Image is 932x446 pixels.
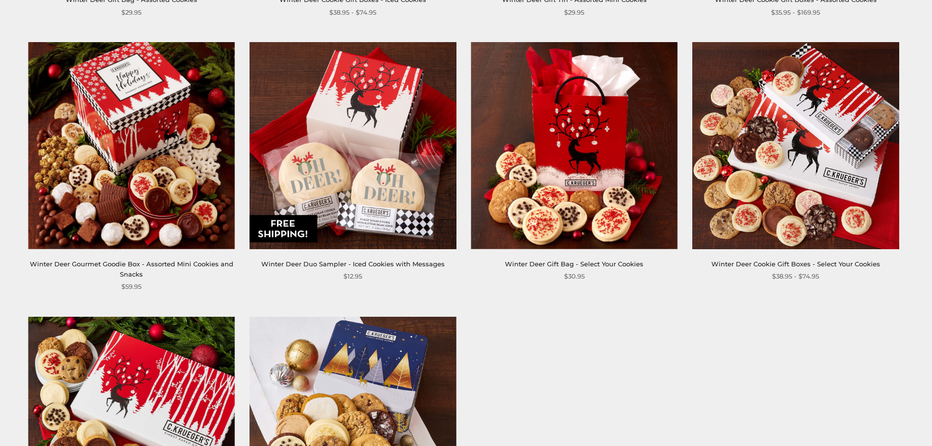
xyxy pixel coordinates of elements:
[564,7,584,18] span: $29.95
[329,7,376,18] span: $38.95 - $74.95
[771,7,820,18] span: $35.95 - $169.95
[8,409,101,438] iframe: Sign Up via Text for Offers
[505,260,643,268] a: Winter Deer Gift Bag - Select Your Cookies
[28,42,235,249] img: Winter Deer Gourmet Goodie Box - Assorted Mini Cookies and Snacks
[121,7,141,18] span: $29.95
[30,260,233,278] a: Winter Deer Gourmet Goodie Box - Assorted Mini Cookies and Snacks
[692,42,899,249] img: Winter Deer Cookie Gift Boxes - Select Your Cookies
[564,271,585,282] span: $30.95
[343,271,362,282] span: $12.95
[711,260,880,268] a: Winter Deer Cookie Gift Boxes - Select Your Cookies
[772,271,819,282] span: $38.95 - $74.95
[471,42,678,249] img: Winter Deer Gift Bag - Select Your Cookies
[250,42,456,249] img: Winter Deer Duo Sampler - Iced Cookies with Messages
[261,260,445,268] a: Winter Deer Duo Sampler - Iced Cookies with Messages
[121,282,141,292] span: $59.95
